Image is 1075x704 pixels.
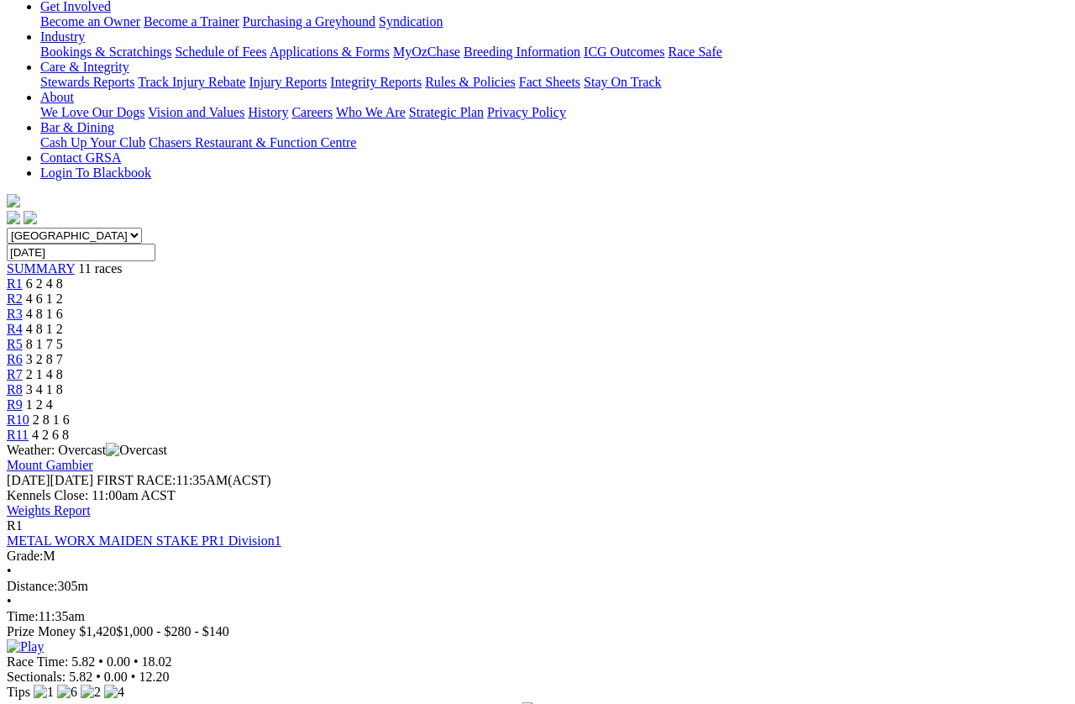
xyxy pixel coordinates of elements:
span: 2 1 4 8 [26,367,63,381]
span: 18.02 [142,654,172,669]
a: Fact Sheets [519,75,580,89]
span: 6 2 4 8 [26,276,63,291]
span: Grade: [7,549,44,563]
img: 2 [81,685,101,700]
span: • [96,670,101,684]
span: FIRST RACE: [97,473,176,487]
span: 5.82 [71,654,95,669]
span: 4 2 6 8 [32,428,69,442]
span: R2 [7,292,23,306]
a: Become an Owner [40,14,140,29]
a: Breeding Information [464,45,580,59]
a: Purchasing a Greyhound [243,14,375,29]
span: 5.82 [69,670,92,684]
a: Care & Integrity [40,60,129,74]
a: R11 [7,428,29,442]
div: Get Involved [40,14,1068,29]
div: About [40,105,1068,120]
a: R9 [7,397,23,412]
a: History [248,105,288,119]
a: R8 [7,382,23,397]
img: Play [7,639,44,654]
span: $1,000 - $280 - $140 [116,624,229,638]
a: Cash Up Your Club [40,135,145,150]
img: twitter.svg [24,211,37,224]
img: 4 [104,685,124,700]
input: Select date [7,244,155,261]
span: 12.20 [139,670,169,684]
a: Vision and Values [148,105,244,119]
a: R4 [7,322,23,336]
a: Schedule of Fees [175,45,266,59]
img: Overcast [106,443,167,458]
div: Industry [40,45,1068,60]
a: R1 [7,276,23,291]
span: 2 8 1 6 [33,412,70,427]
a: R10 [7,412,29,427]
a: Rules & Policies [425,75,516,89]
div: Care & Integrity [40,75,1068,90]
a: Bookings & Scratchings [40,45,171,59]
span: Tips [7,685,30,699]
a: About [40,90,74,104]
span: 1 2 4 [26,397,53,412]
a: R5 [7,337,23,351]
span: [DATE] [7,473,50,487]
span: 0.00 [104,670,128,684]
span: 0.00 [107,654,130,669]
a: Industry [40,29,85,44]
a: Applications & Forms [270,45,390,59]
span: Distance: [7,579,57,593]
a: Chasers Restaurant & Function Centre [149,135,356,150]
span: • [7,594,12,608]
a: ICG Outcomes [584,45,664,59]
a: Privacy Policy [487,105,566,119]
a: Injury Reports [249,75,327,89]
span: • [7,564,12,578]
span: • [134,654,139,669]
span: 11 races [78,261,122,276]
a: Who We Are [336,105,406,119]
a: Race Safe [668,45,721,59]
div: 11:35am [7,609,1068,624]
span: • [98,654,103,669]
a: Mount Gambier [7,458,93,472]
a: Stewards Reports [40,75,134,89]
span: 4 8 1 6 [26,307,63,321]
a: Strategic Plan [409,105,484,119]
div: M [7,549,1068,564]
a: Bar & Dining [40,120,114,134]
span: 3 2 8 7 [26,352,63,366]
span: 4 8 1 2 [26,322,63,336]
a: Contact GRSA [40,150,121,165]
span: R6 [7,352,23,366]
a: Track Injury Rebate [138,75,245,89]
a: METAL WORX MAIDEN STAKE PR1 Division1 [7,533,281,548]
a: Become a Trainer [144,14,239,29]
span: Race Time: [7,654,68,669]
div: Bar & Dining [40,135,1068,150]
a: Careers [291,105,333,119]
span: 4 6 1 2 [26,292,63,306]
a: Stay On Track [584,75,661,89]
span: Sectionals: [7,670,66,684]
a: Integrity Reports [330,75,422,89]
a: R7 [7,367,23,381]
a: We Love Our Dogs [40,105,144,119]
span: 11:35AM(ACST) [97,473,271,487]
span: [DATE] [7,473,93,487]
a: SUMMARY [7,261,75,276]
a: Weights Report [7,503,91,517]
span: Weather: Overcast [7,443,167,457]
div: Kennels Close: 11:00am ACST [7,488,1068,503]
a: R3 [7,307,23,321]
